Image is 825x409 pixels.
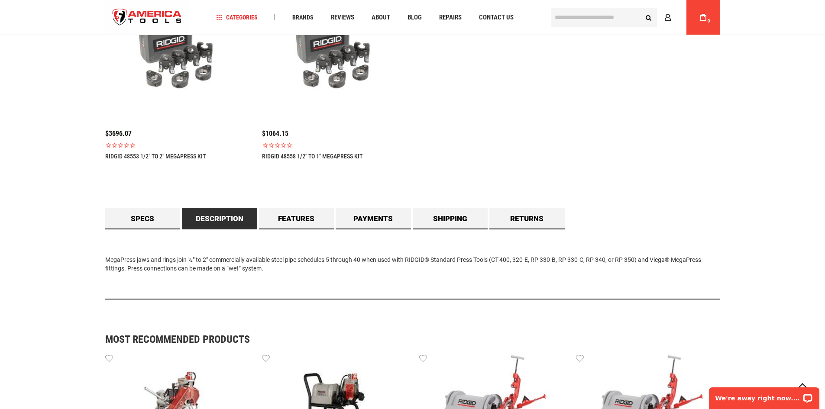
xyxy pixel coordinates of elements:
span: Rated 0.0 out of 5 stars 0 reviews [105,142,249,148]
span: Categories [216,14,258,20]
span: Repairs [439,14,462,21]
span: About [372,14,390,21]
a: Payments [336,208,411,229]
a: Description [182,208,257,229]
strong: Most Recommended Products [105,334,690,345]
span: $1064.15 [262,129,288,138]
div: MegaPress jaws and rings join ½" to 2" commercially available steel pipe schedules 5 through 40 w... [105,229,720,300]
span: Blog [408,14,422,21]
a: Categories [212,12,262,23]
span: Reviews [331,14,354,21]
img: America Tools [105,1,189,34]
a: Blog [404,12,426,23]
span: Contact Us [479,14,514,21]
a: RIDGID 48558 1/2" TO 1" MEGAPRESS KIT [262,153,362,160]
a: store logo [105,1,189,34]
span: $3696.07 [105,129,132,138]
a: Reviews [327,12,358,23]
span: Brands [292,14,314,20]
a: Returns [489,208,565,229]
span: 0 [708,19,710,23]
a: Contact Us [475,12,518,23]
a: Brands [288,12,317,23]
iframe: LiveChat chat widget [703,382,825,409]
a: Repairs [435,12,466,23]
a: Specs [105,208,181,229]
a: Shipping [413,208,488,229]
a: RIDGID 48553 1/2" TO 2" MEGAPRESS KIT [105,153,206,160]
a: Features [259,208,334,229]
button: Search [641,9,657,26]
a: About [368,12,394,23]
span: Rated 0.0 out of 5 stars 0 reviews [262,142,406,148]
